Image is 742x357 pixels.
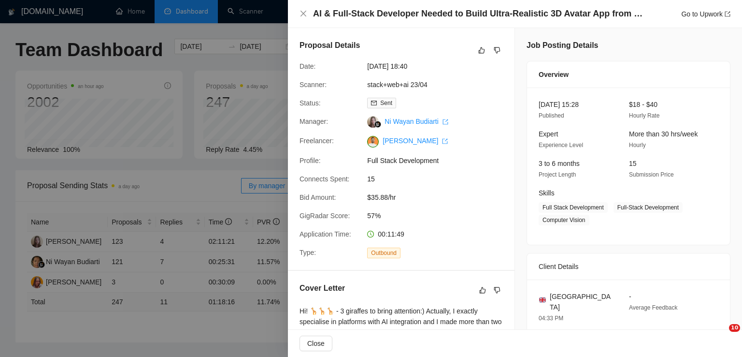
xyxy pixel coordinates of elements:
[629,101,657,108] span: $18 - $40
[539,101,579,108] span: [DATE] 15:28
[709,324,732,347] iframe: Intercom live chat
[681,10,730,18] a: Go to Upworkexport
[313,8,646,20] h4: AI & Full-Stack Developer Needed to Build Ultra-Realistic 3D Avatar App from Photos
[300,40,360,51] h5: Proposal Details
[300,249,316,256] span: Type:
[477,284,488,296] button: like
[539,253,718,280] div: Client Details
[442,138,448,144] span: export
[629,160,637,167] span: 15
[478,46,485,54] span: like
[378,230,404,238] span: 00:11:49
[539,215,589,225] span: Computer Vision
[442,119,448,125] span: export
[371,100,377,106] span: mail
[300,175,350,183] span: Connects Spent:
[300,283,345,294] h5: Cover Letter
[539,69,569,80] span: Overview
[539,160,580,167] span: 3 to 6 months
[527,40,598,51] h5: Job Posting Details
[300,336,332,351] button: Close
[539,189,555,197] span: Skills
[300,118,328,125] span: Manager:
[385,118,448,125] a: Ni Wayan Budiarti export
[476,45,487,56] button: like
[629,112,659,119] span: Hourly Rate
[614,202,683,213] span: Full-Stack Development
[367,231,374,238] span: clock-circle
[491,284,503,296] button: dislike
[494,46,500,54] span: dislike
[539,112,564,119] span: Published
[300,137,334,145] span: Freelancer:
[367,136,379,148] img: c1NLmzrk-0pBZjOo1nLSJnOz0itNHKTdmMHAt8VIsLFzaWqqsJDJtcFyV3OYvrqgu3
[300,193,336,201] span: Bid Amount:
[367,155,512,166] span: Full Stack Development
[539,297,546,303] img: 🇬🇧
[367,174,512,184] span: 15
[629,171,674,178] span: Submission Price
[300,81,327,89] span: Scanner:
[307,338,325,349] span: Close
[539,315,563,322] span: 04:33 PM
[374,121,381,128] img: gigradar-bm.png
[539,130,558,138] span: Expert
[380,100,392,106] span: Sent
[300,10,307,17] span: close
[383,137,448,145] a: [PERSON_NAME] export
[300,157,321,164] span: Profile:
[367,210,512,221] span: 57%
[300,230,351,238] span: Application Time:
[629,130,698,138] span: More than 30 hrs/week
[479,286,486,294] span: like
[629,142,646,149] span: Hourly
[539,142,583,149] span: Experience Level
[300,99,321,107] span: Status:
[494,286,500,294] span: dislike
[367,61,512,72] span: [DATE] 18:40
[725,11,730,17] span: export
[539,171,576,178] span: Project Length
[729,324,740,332] span: 10
[629,293,631,300] span: -
[367,81,428,89] a: stack+web+ai 23/04
[300,62,315,70] span: Date:
[300,212,350,220] span: GigRadar Score:
[367,192,512,203] span: $35.88/hr
[629,304,678,311] span: Average Feedback
[550,291,614,312] span: [GEOGRAPHIC_DATA]
[300,10,307,18] button: Close
[539,202,608,213] span: Full Stack Development
[491,45,503,56] button: dislike
[367,248,400,258] span: Outbound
